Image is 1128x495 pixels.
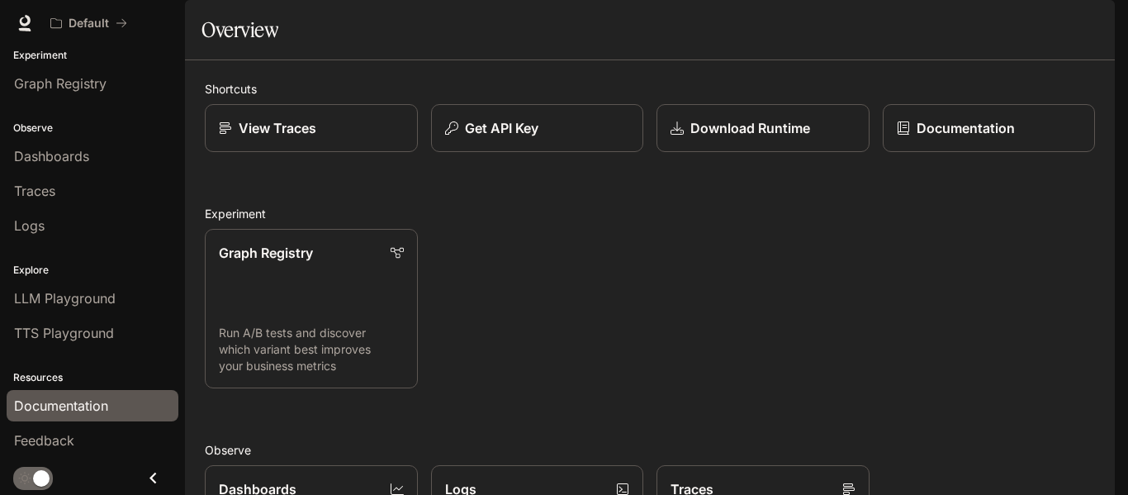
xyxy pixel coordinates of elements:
p: Download Runtime [690,118,810,138]
a: Graph RegistryRun A/B tests and discover which variant best improves your business metrics [205,229,418,388]
p: Default [69,17,109,31]
p: Documentation [917,118,1015,138]
button: All workspaces [43,7,135,40]
p: Run A/B tests and discover which variant best improves your business metrics [219,325,404,374]
button: Get API Key [431,104,644,152]
h2: Shortcuts [205,80,1095,98]
a: View Traces [205,104,418,152]
h1: Overview [201,13,278,46]
h2: Experiment [205,205,1095,222]
h2: Observe [205,441,1095,459]
p: View Traces [239,118,316,138]
a: Download Runtime [656,104,870,152]
p: Graph Registry [219,243,313,263]
p: Get API Key [465,118,538,138]
a: Documentation [883,104,1096,152]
